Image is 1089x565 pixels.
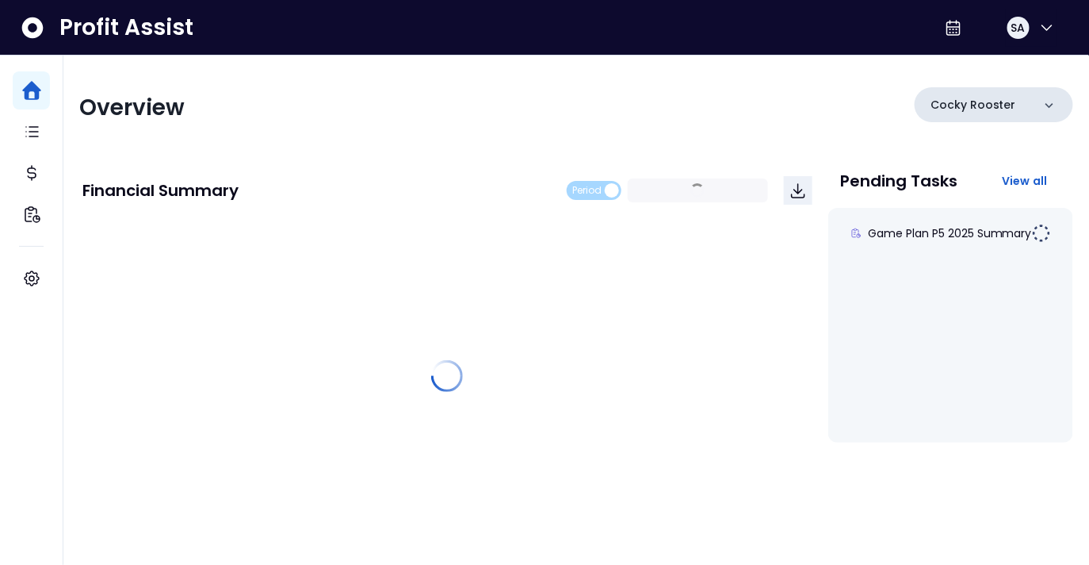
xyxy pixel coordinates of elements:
span: SA [1011,20,1026,36]
p: Cocky Rooster [930,97,1016,113]
span: Profit Assist [59,13,193,42]
button: Download [784,176,812,205]
span: Overview [79,92,185,123]
p: Pending Tasks [841,173,958,189]
img: Not yet Started [1032,224,1051,243]
p: Financial Summary [82,183,239,198]
button: View all [989,167,1060,195]
span: View all [1002,173,1048,189]
span: Game Plan P5 2025 Summary [868,225,1032,241]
